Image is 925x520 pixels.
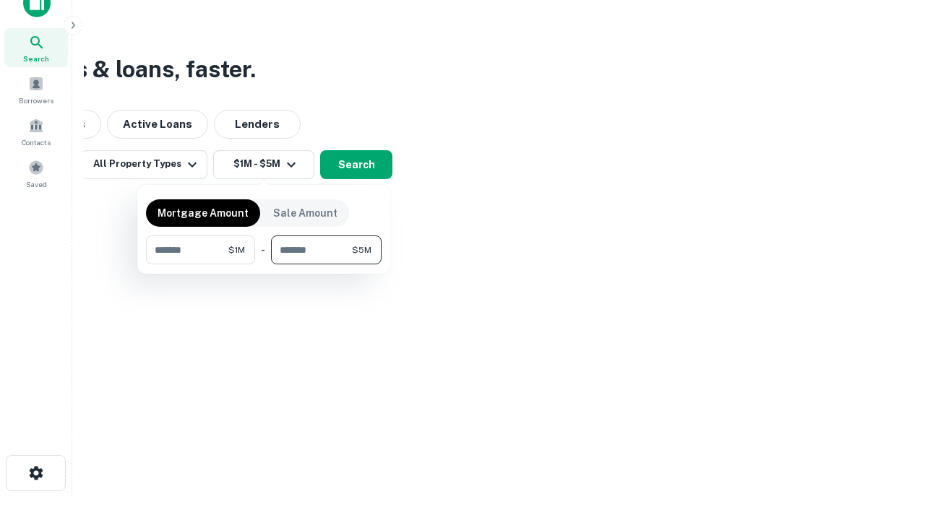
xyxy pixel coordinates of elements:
[228,243,245,256] span: $1M
[273,205,337,221] p: Sale Amount
[853,404,925,474] iframe: Chat Widget
[261,235,265,264] div: -
[352,243,371,256] span: $5M
[158,205,249,221] p: Mortgage Amount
